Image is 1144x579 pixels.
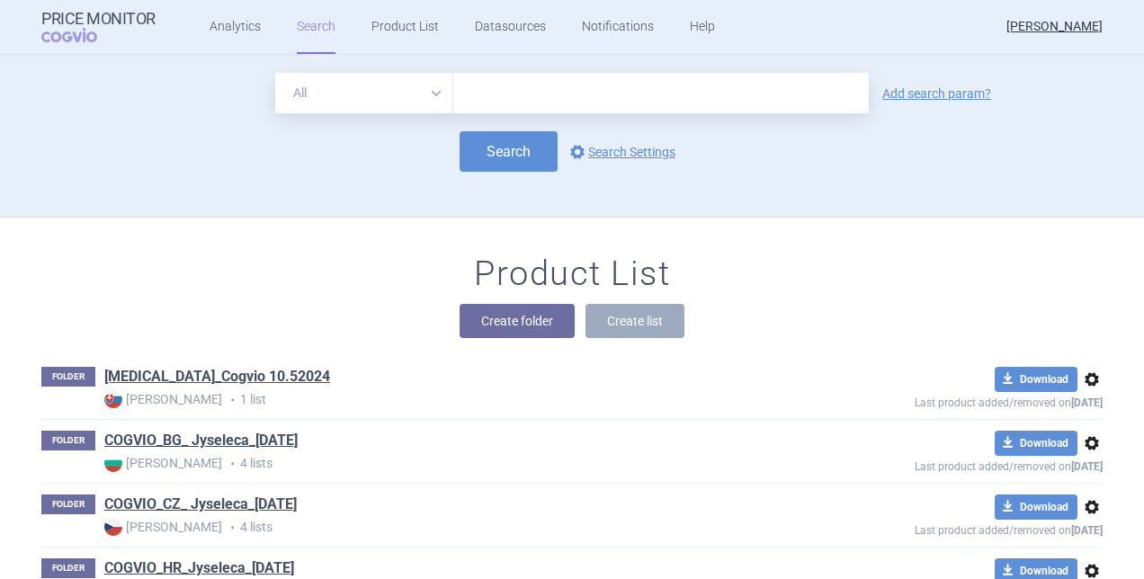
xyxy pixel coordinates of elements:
[41,494,95,514] p: FOLDER
[222,519,240,537] i: •
[1071,396,1103,409] strong: [DATE]
[104,367,330,387] a: [MEDICAL_DATA]_Cogvio 10.52024
[104,390,784,409] p: 1 list
[995,494,1077,520] button: Download
[995,367,1077,392] button: Download
[104,390,222,408] strong: [PERSON_NAME]
[995,431,1077,456] button: Download
[104,518,222,536] strong: [PERSON_NAME]
[41,367,95,387] p: FOLDER
[104,367,330,390] h1: Alprolix_Cogvio 10.52024
[104,518,784,537] p: 4 lists
[104,494,297,514] a: COGVIO_CZ_ Jyseleca_[DATE]
[104,431,298,450] a: COGVIO_BG_ Jyseleca_[DATE]
[784,520,1103,537] p: Last product added/removed on
[104,494,297,518] h1: COGVIO_CZ_ Jyseleca_19.11.2021
[41,558,95,578] p: FOLDER
[222,455,240,473] i: •
[784,456,1103,473] p: Last product added/removed on
[784,392,1103,409] p: Last product added/removed on
[41,28,122,42] span: COGVIO
[41,10,156,44] a: Price MonitorCOGVIO
[104,454,122,472] img: BG
[567,141,675,163] a: Search Settings
[882,87,991,100] a: Add search param?
[104,454,222,472] strong: [PERSON_NAME]
[104,558,294,578] a: COGVIO_HR_Jyseleca_[DATE]
[1071,524,1103,537] strong: [DATE]
[474,254,670,295] h1: Product List
[104,431,298,454] h1: COGVIO_BG_ Jyseleca_19.11.2021
[222,391,240,409] i: •
[104,518,122,536] img: CZ
[1071,460,1103,473] strong: [DATE]
[585,304,684,338] button: Create list
[41,431,95,450] p: FOLDER
[104,454,784,473] p: 4 lists
[460,131,558,172] button: Search
[460,304,575,338] button: Create folder
[41,10,156,28] strong: Price Monitor
[104,390,122,408] img: SK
